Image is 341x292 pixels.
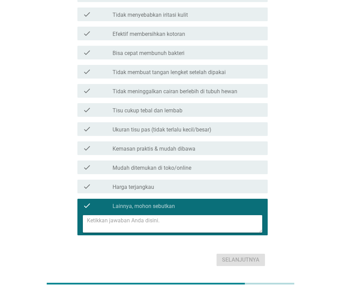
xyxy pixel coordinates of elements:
[83,201,91,210] i: check
[83,68,91,76] i: check
[113,69,226,76] label: Tidak membuat tangan lengket setelah dipakai
[83,144,91,152] i: check
[83,182,91,191] i: check
[113,12,188,18] label: Tidak menyebabkan iritasi kulit
[113,88,237,95] label: Tidak meninggalkan cairan berlebih di tubuh hewan
[113,165,191,171] label: Mudah ditemukan di toko/online
[113,126,211,133] label: Ukuran tisu pas (tidak terlalu kecil/besar)
[113,50,184,57] label: Bisa cepat membunuh bakteri
[113,31,185,38] label: Efektif membersihkan kotoran
[83,29,91,38] i: check
[83,48,91,57] i: check
[83,125,91,133] i: check
[83,87,91,95] i: check
[113,145,195,152] label: Kemasan praktis & mudah dibawa
[113,184,154,191] label: Harga terjangkau
[113,107,182,114] label: Tisu cukup tebal dan lembab
[83,106,91,114] i: check
[83,10,91,18] i: check
[83,163,91,171] i: check
[113,203,175,210] label: Lainnya, mohon sebutkan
